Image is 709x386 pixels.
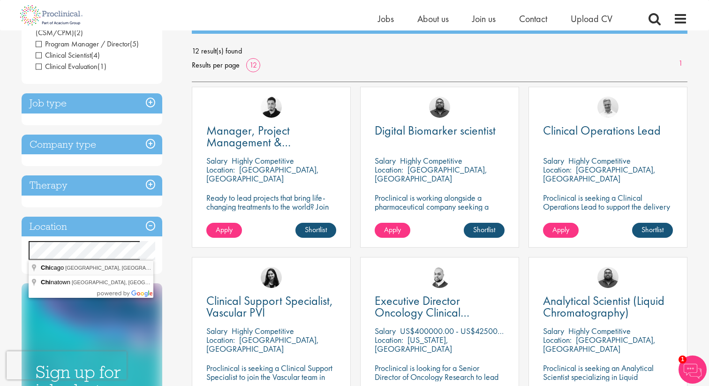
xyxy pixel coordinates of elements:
img: Joshua Bye [597,97,618,118]
a: Jobs [378,13,394,25]
span: Salary [375,325,396,336]
span: Salary [375,155,396,166]
a: Join us [472,13,496,25]
img: Chatbot [679,356,707,384]
p: Proclinical is working alongside a pharmaceutical company seeking a Digital Biomarker Scientist t... [375,193,505,238]
span: Clinical Support Specialist, Vascular PVI [206,293,333,320]
h3: Location [22,217,162,237]
p: Highly Competitive [568,155,631,166]
iframe: reCAPTCHA [7,351,127,379]
a: Shortlist [464,223,505,238]
p: [GEOGRAPHIC_DATA], [GEOGRAPHIC_DATA] [206,334,319,354]
a: Apply [206,223,242,238]
span: Clinical Scientist [36,50,100,60]
span: Chi [41,264,51,271]
span: Apply [216,225,233,235]
span: (5) [130,39,139,49]
a: Clinical Operations Lead [543,125,673,136]
img: Anderson Maldonado [261,97,282,118]
span: Executive Director Oncology Clinical Development [375,293,469,332]
span: 12 result(s) found [192,44,688,58]
h3: Company type [22,135,162,155]
a: Shortlist [632,223,673,238]
a: 12 [246,60,260,70]
a: About us [417,13,449,25]
span: Apply [552,225,569,235]
span: Location: [375,334,403,345]
img: Ashley Bennett [597,267,618,288]
p: [GEOGRAPHIC_DATA], [GEOGRAPHIC_DATA] [543,334,656,354]
span: 1 [679,356,686,363]
span: Analytical Scientist (Liquid Chromatography) [543,293,664,320]
span: Location: [206,334,235,345]
span: (4) [91,50,100,60]
span: Salary [543,325,564,336]
h3: Therapy [22,175,162,196]
p: Highly Competitive [400,155,462,166]
p: [GEOGRAPHIC_DATA], [GEOGRAPHIC_DATA] [543,164,656,184]
span: Manager, Project Management & Operational Delivery [206,122,307,162]
span: Program Manager / Director [36,39,130,49]
span: Program Manager / Director [36,39,139,49]
img: Vikram Nadgir [429,267,450,288]
p: US$400000.00 - US$425000.00 per annum [400,325,549,336]
span: Clinical Scientist [36,50,91,60]
span: Salary [206,325,227,336]
a: Clinical Support Specialist, Vascular PVI [206,295,336,318]
a: Analytical Scientist (Liquid Chromatography) [543,295,673,318]
span: (2) [74,28,83,38]
span: Clinical Evaluation [36,61,98,71]
p: [GEOGRAPHIC_DATA], [GEOGRAPHIC_DATA] [375,164,487,184]
img: Indre Stankeviciute [261,267,282,288]
span: Salary [543,155,564,166]
span: Location: [206,164,235,175]
a: Shortlist [295,223,336,238]
p: Highly Competitive [232,155,294,166]
a: Digital Biomarker scientist [375,125,505,136]
span: Chi [41,279,51,286]
p: [US_STATE], [GEOGRAPHIC_DATA] [375,334,452,354]
p: [GEOGRAPHIC_DATA], [GEOGRAPHIC_DATA] [206,164,319,184]
h3: Job type [22,93,162,114]
span: (1) [98,61,106,71]
span: Apply [384,225,401,235]
p: Highly Competitive [232,325,294,336]
span: [GEOGRAPHIC_DATA], [GEOGRAPHIC_DATA] [65,265,175,271]
a: Apply [375,223,410,238]
a: Manager, Project Management & Operational Delivery [206,125,336,148]
span: Location: [543,164,572,175]
span: Location: [543,334,572,345]
img: Ashley Bennett [429,97,450,118]
span: [GEOGRAPHIC_DATA], [GEOGRAPHIC_DATA], [GEOGRAPHIC_DATA] [72,280,239,285]
a: Upload CV [571,13,612,25]
p: Highly Competitive [568,325,631,336]
span: Salary [206,155,227,166]
span: cago [41,264,65,271]
a: 1 [674,58,687,69]
p: Ready to lead projects that bring life-changing treatments to the world? Join our client at the f... [206,193,336,238]
p: Proclinical is seeking a Clinical Operations Lead to support the delivery of clinical trials in o... [543,193,673,220]
span: Digital Biomarker scientist [375,122,496,138]
span: Clinical Evaluation [36,61,106,71]
a: Contact [519,13,547,25]
span: Location: [375,164,403,175]
span: natown [41,279,72,286]
a: Apply [543,223,579,238]
span: Results per page [192,58,240,72]
a: Executive Director Oncology Clinical Development [375,295,505,318]
span: Clinical Operations Lead [543,122,661,138]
